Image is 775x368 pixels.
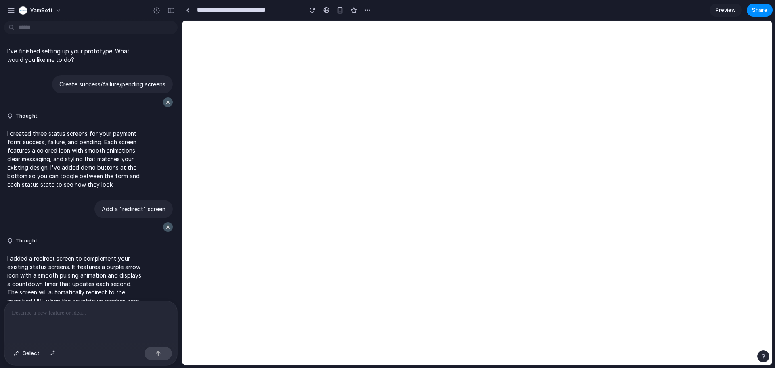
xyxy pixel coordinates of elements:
button: Share [747,4,773,17]
span: Select [23,349,40,357]
p: I created three status screens for your payment form: success, failure, and pending. Each screen ... [7,129,142,189]
p: Create success/failure/pending screens [59,80,165,88]
span: YamSoft [30,6,53,15]
p: I added a redirect screen to complement your existing status screens. It features a purple arrow ... [7,254,142,322]
button: YamSoft [16,4,65,17]
a: Preview [710,4,742,17]
span: Share [752,6,767,14]
p: Add a "redirect" screen [102,205,165,213]
span: Preview [716,6,736,14]
button: Select [10,347,44,360]
p: I've finished setting up your prototype. What would you like me to do? [7,47,142,64]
